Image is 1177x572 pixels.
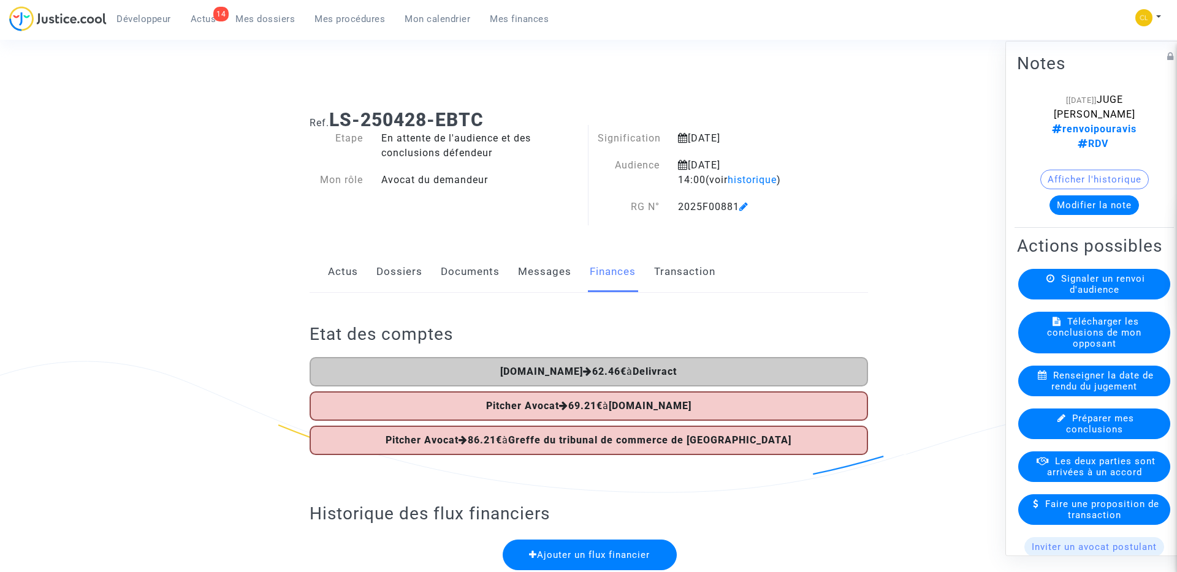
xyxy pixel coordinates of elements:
span: à [486,400,691,412]
span: Développeur [116,13,171,24]
b: [DOMAIN_NAME] [500,366,583,377]
b: [DOMAIN_NAME] [609,400,691,412]
span: Mes dossiers [235,13,295,24]
div: Avocat du demandeur [372,173,588,187]
a: Mes finances [480,10,558,28]
span: Inviter un avocat postulant [1032,541,1157,552]
h2: Historique des flux financiers [310,503,868,524]
div: RG N° [588,200,669,214]
span: Préparer mes conclusions [1066,413,1135,435]
b: LS-250428-EBTC [329,109,484,130]
span: Signaler un renvoi d'audience [1061,273,1145,295]
b: Greffe du tribunal de commerce de [GEOGRAPHIC_DATA] [508,434,791,446]
a: Actus [328,252,358,292]
a: Dossiers [376,252,422,292]
span: Faire une proposition de transaction [1045,499,1159,521]
span: historique [728,174,777,186]
div: Mon rôle [300,173,373,187]
div: [DATE] 14:00 [669,158,829,187]
button: Afficher l'historique [1040,170,1149,189]
button: Ajouter un flux financier [503,540,677,570]
a: Développeur [107,10,181,28]
a: Messages [518,252,571,292]
span: Ref. [310,117,329,129]
a: 14Actus [181,10,226,28]
a: Transaction [654,252,715,292]
div: Etape [300,131,373,160]
img: jc-logo.svg [9,6,107,31]
img: f0b917ab549025eb3af43f3c4438ad5d [1135,9,1152,26]
a: Mon calendrier [395,10,480,28]
span: Ajouter un flux financier [529,549,650,560]
span: Mon calendrier [405,13,470,24]
span: RDV [1078,138,1108,149]
span: [[DATE]] [1066,96,1097,105]
b: Delivract [633,366,677,377]
span: Renseigner la date de rendu du jugement [1051,370,1154,392]
b: 69.21€ [568,400,603,412]
span: Télécharger les conclusions de mon opposant [1047,316,1141,349]
button: Modifier la note [1049,195,1139,215]
span: Mes procédures [314,13,385,24]
span: Actus [191,13,216,24]
b: 86.21€ [468,434,502,446]
a: Finances [590,252,636,292]
b: 62.46€ [592,366,627,377]
a: Documents [441,252,500,292]
span: à [500,366,677,377]
h2: Etat des comptes [310,323,868,345]
b: Pitcher Avocat [386,434,459,446]
span: renvoipouravis [1052,123,1137,135]
div: En attente de l'audience et des conclusions défendeur [372,131,588,160]
div: 14 [213,7,229,21]
h2: Actions possibles [1017,235,1171,257]
a: Mes dossiers [226,10,305,28]
div: [DATE] [669,131,829,146]
a: Mes procédures [305,10,395,28]
b: Pitcher Avocat [486,400,559,412]
h2: Notes [1017,53,1171,74]
span: Les deux parties sont arrivées à un accord [1047,456,1156,478]
div: Audience [588,158,669,187]
span: (voir ) [706,174,781,186]
span: à [386,434,791,446]
span: Mes finances [490,13,549,24]
div: Signification [588,131,669,146]
div: 2025F00881 [669,200,829,214]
